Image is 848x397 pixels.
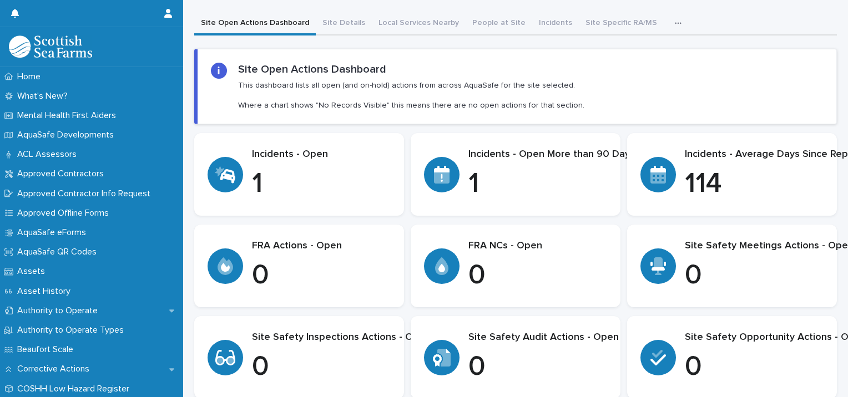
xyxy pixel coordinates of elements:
p: Incidents - Open [252,149,391,161]
p: ACL Assessors [13,149,85,160]
p: 0 [468,350,619,384]
p: Authority to Operate Types [13,325,133,335]
p: COSHH Low Hazard Register [13,384,138,394]
p: 1 [252,167,391,201]
button: Site Specific RA/MS [579,12,664,35]
p: AquaSafe QR Codes [13,247,105,257]
p: Mental Health First Aiders [13,110,125,121]
p: Approved Contractor Info Request [13,189,159,199]
p: Approved Contractors [13,169,113,179]
p: 0 [468,259,607,292]
button: Local Services Nearby [372,12,466,35]
p: Authority to Operate [13,306,107,316]
h2: Site Open Actions Dashboard [238,63,386,76]
button: People at Site [466,12,532,35]
button: Incidents [532,12,579,35]
button: Site Open Actions Dashboard [194,12,316,35]
p: FRA Actions - Open [252,240,391,252]
p: 0 [252,259,391,292]
p: Assets [13,266,54,277]
p: Corrective Actions [13,364,98,374]
button: Site Details [316,12,372,35]
p: This dashboard lists all open (and on-hold) actions from across AquaSafe for the site selected. W... [238,80,584,111]
p: 1 [468,167,635,201]
p: FRA NCs - Open [468,240,607,252]
p: AquaSafe Developments [13,130,123,140]
img: bPIBxiqnSb2ggTQWdOVV [9,35,92,58]
p: Asset History [13,286,79,297]
p: Approved Offline Forms [13,208,118,218]
p: Home [13,72,49,82]
p: 0 [252,350,431,384]
p: Site Safety Audit Actions - Open [468,332,619,344]
p: Site Safety Inspections Actions - Open [252,332,431,344]
p: Beaufort Scale [13,344,82,355]
p: Incidents - Open More than 90 Days [468,149,635,161]
p: What's New? [13,91,77,101]
p: AquaSafe eForms [13,227,95,238]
